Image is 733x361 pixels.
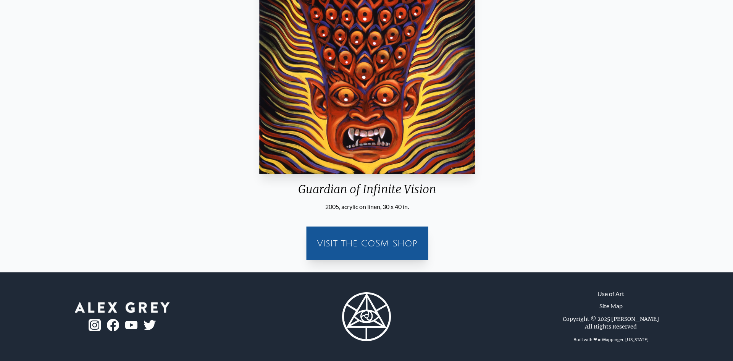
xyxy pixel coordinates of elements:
[144,320,156,330] img: twitter-logo.png
[563,315,659,323] div: Copyright © 2025 [PERSON_NAME]
[585,323,637,330] div: All Rights Reserved
[602,337,649,342] a: Wappinger, [US_STATE]
[256,202,478,211] div: 2005, acrylic on linen, 30 x 40 in.
[256,182,478,202] div: Guardian of Infinite Vision
[599,301,623,311] a: Site Map
[570,333,652,346] div: Built with ❤ in
[107,319,119,331] img: fb-logo.png
[311,231,423,256] a: Visit the CoSM Shop
[89,319,101,331] img: ig-logo.png
[597,289,624,298] a: Use of Art
[125,321,137,330] img: youtube-logo.png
